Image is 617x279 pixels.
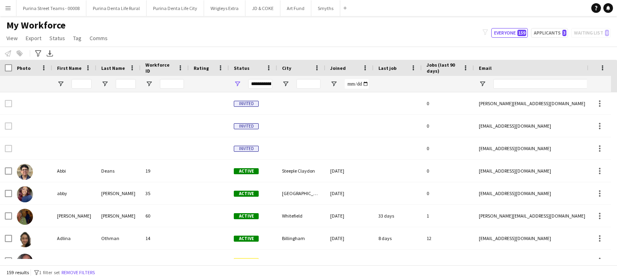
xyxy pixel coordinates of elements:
span: View [6,35,18,42]
div: 19 [141,160,189,182]
span: 1 filter set [39,269,60,275]
div: [GEOGRAPHIC_DATA] [277,182,325,204]
div: 1 [422,205,474,227]
div: 8 days [374,227,422,249]
div: [DATE] [325,250,374,272]
span: Export [26,35,41,42]
div: Steeple Claydon [277,160,325,182]
a: Export [22,33,45,43]
span: Invited [234,258,259,264]
button: Open Filter Menu [479,80,486,88]
span: Rating [194,65,209,71]
div: [DATE] [325,205,374,227]
input: Row Selection is disabled for this row (unchecked) [5,100,12,107]
span: Last job [378,65,396,71]
span: Workforce ID [145,62,174,74]
span: Last Name [101,65,125,71]
span: City [282,65,291,71]
div: 126 [141,250,189,272]
input: First Name Filter Input [72,79,92,89]
button: Remove filters [60,268,96,277]
span: Joined [330,65,346,71]
app-action-btn: Advanced filters [33,49,43,58]
span: Invited [234,146,259,152]
div: 60 [141,205,189,227]
button: Open Filter Menu [145,80,153,88]
span: Comms [90,35,108,42]
input: Joined Filter Input [345,79,369,89]
img: Aimee Wanley-Haynes [17,254,33,270]
div: [PERSON_NAME] [52,250,96,272]
button: Open Filter Menu [282,80,289,88]
img: Adele Lee [17,209,33,225]
img: Adlina Othman [17,231,33,247]
a: Tag [70,33,85,43]
button: Purina Street Teams - 00008 [16,0,86,16]
div: 0 [422,160,474,182]
a: Comms [86,33,111,43]
input: Last Name Filter Input [116,79,136,89]
div: East [PERSON_NAME] [277,250,325,272]
div: 35 [141,182,189,204]
a: Status [46,33,68,43]
div: Othman [96,227,141,249]
div: 0 [422,250,474,272]
div: 0 [422,115,474,137]
div: [PERSON_NAME] [96,182,141,204]
button: Open Filter Menu [57,80,64,88]
img: Abbi Deans [17,164,33,180]
span: Active [234,236,259,242]
input: Workforce ID Filter Input [160,79,184,89]
div: 0 [422,137,474,159]
div: 0 [422,182,474,204]
span: Tag [73,35,82,42]
button: JD & COKE [245,0,280,16]
button: Smyths [311,0,340,16]
button: Everyone159 [491,28,528,38]
button: Purina Denta Life Rural [86,0,147,16]
div: Billingham [277,227,325,249]
div: [DATE] [325,182,374,204]
div: [PERSON_NAME] [96,205,141,227]
div: abby [52,182,96,204]
input: Row Selection is disabled for this row (unchecked) [5,145,12,152]
span: First Name [57,65,82,71]
button: Purina Denta Life City [147,0,204,16]
span: Photo [17,65,31,71]
button: Art Fund [280,0,311,16]
div: [DATE] [325,160,374,182]
div: [DATE] [325,227,374,249]
span: Active [234,168,259,174]
span: Status [49,35,65,42]
input: City Filter Input [296,79,321,89]
span: Email [479,65,492,71]
span: 159 [517,30,526,36]
app-action-btn: Export XLSX [45,49,55,58]
div: Deans [96,160,141,182]
span: Status [234,65,249,71]
button: Wrigleys Extra [204,0,245,16]
div: Whitefield [277,205,325,227]
div: 0 [422,92,474,114]
span: Invited [234,123,259,129]
button: Open Filter Menu [101,80,108,88]
a: View [3,33,21,43]
div: Abbi [52,160,96,182]
div: 12 [422,227,474,249]
div: Adlina [52,227,96,249]
input: Row Selection is disabled for this row (unchecked) [5,122,12,130]
button: Applicants3 [531,28,568,38]
span: My Workforce [6,19,65,31]
span: Active [234,191,259,197]
div: [PERSON_NAME] [52,205,96,227]
div: [PERSON_NAME] [96,250,141,272]
button: Open Filter Menu [330,80,337,88]
span: Jobs (last 90 days) [427,62,460,74]
span: Active [234,213,259,219]
img: abby thomas [17,186,33,202]
span: 3 [562,30,566,36]
span: Invited [234,101,259,107]
div: 33 days [374,205,422,227]
div: 14 [141,227,189,249]
button: Open Filter Menu [234,80,241,88]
